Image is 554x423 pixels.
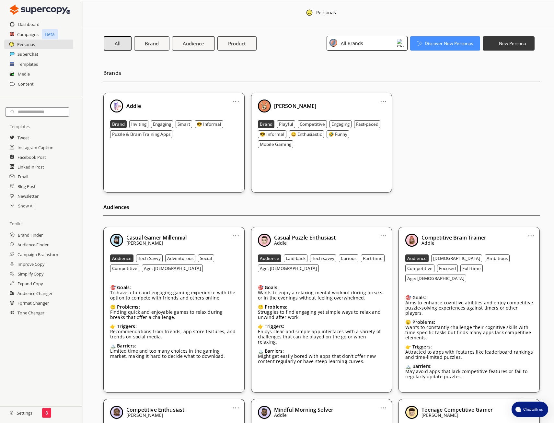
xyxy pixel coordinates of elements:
b: Brand [112,121,125,127]
div: 😟 [258,304,386,310]
button: Adventurous [165,254,195,262]
h2: Instagram Caption [17,143,53,152]
p: [PERSON_NAME] [126,413,184,418]
b: Triggers: [412,344,432,350]
h2: Improve Copy [17,259,44,269]
div: 👉 [110,324,238,329]
p: 8 [45,410,48,416]
h2: Format Changer [17,298,49,308]
a: Tweet [17,133,29,143]
button: 🤣 Funny [327,130,349,138]
div: 🏔️ [405,364,533,369]
button: Playful [277,120,295,128]
a: ... [232,403,239,408]
a: Templates [18,59,38,69]
b: Curious [341,255,356,261]
a: Tone Changer [17,308,44,318]
img: Close [329,39,337,47]
button: Audience [110,254,133,262]
button: Discover New Personas [410,36,480,51]
b: Social [200,255,212,261]
h2: Campaign Brainstorm [17,250,60,259]
h2: Newsletter [17,191,39,201]
button: Engaging [329,120,352,128]
b: [PERSON_NAME] [274,102,317,110]
b: Competitive [300,121,325,127]
a: ... [232,96,239,101]
p: Addle [274,241,336,246]
b: Problems: [412,319,435,325]
b: Audience [112,255,132,261]
button: Audience [172,36,215,51]
b: Inviting [131,121,146,127]
div: 😟 [110,304,238,310]
b: Competitive Enthusiast [126,406,184,413]
b: Triggers: [117,323,136,329]
p: Struggles to find engaging yet simple ways to relax and unwind after work. [258,310,386,320]
h2: Campaigns [17,29,39,39]
h2: Media [18,69,30,79]
b: Engaging [153,121,171,127]
b: Competitive [112,265,137,271]
b: Casual Gamer Millennial [126,234,187,241]
b: Tech-Savvy [138,255,161,261]
button: Brand [134,36,169,51]
b: Mobile Gaming [260,141,291,147]
img: Close [397,39,405,47]
button: Puzzle & Brain Training Apps [110,130,172,138]
a: ... [528,230,535,236]
b: Focused [439,265,456,271]
b: 😄 Enthusiastic [291,131,322,137]
b: Smart [178,121,190,127]
b: Brand [145,40,159,47]
b: Playful [279,121,293,127]
b: Goals: [412,294,426,300]
b: 🤣 Funny [329,131,347,137]
img: Close [110,100,123,112]
h2: Email [18,172,28,182]
button: 😄 Enthusiastic [289,130,324,138]
p: Limited time and too many choices in the gaming market, making it hard to decide what to download. [110,348,238,359]
a: LinkedIn Post [17,162,44,172]
p: [PERSON_NAME] [126,241,187,246]
p: Finding quick and enjoyable games to relax during breaks that offer a challenge. [110,310,238,320]
img: Close [10,3,70,16]
b: Problems: [117,304,140,310]
b: Full-time [462,265,481,271]
a: Blog Post [17,182,36,191]
button: Competitive [298,120,327,128]
b: All [115,40,121,47]
button: Part-time [361,254,385,262]
button: Ambitious [485,254,510,262]
b: Barriers: [117,343,136,349]
b: Age: [DEMOGRAPHIC_DATA] [144,265,201,271]
p: Attracted to apps with features like leaderboard rankings and time-limited puzzles. [405,349,533,360]
div: 😟 [405,320,533,325]
b: Ambitious [487,255,508,261]
b: Engaging [331,121,350,127]
p: [PERSON_NAME] [421,413,493,418]
img: Close [405,406,418,419]
a: Dashboard [18,19,40,29]
b: Age: [DEMOGRAPHIC_DATA] [407,276,464,281]
h2: Brand Finder [18,230,43,240]
a: Simplify Copy [18,269,43,279]
a: Show All [18,201,34,211]
a: Content [18,79,34,89]
p: To have a fun and engaging gaming experience with the option to compete with friends and others o... [110,290,238,300]
b: Triggers: [265,323,284,329]
h2: Audience Changer [17,288,52,298]
a: Facebook Post [17,152,46,162]
b: New Persona [499,41,526,46]
img: Close [110,406,123,419]
button: Age: [DEMOGRAPHIC_DATA] [142,264,203,272]
h2: Audiences [103,202,540,216]
a: ... [380,230,387,236]
button: Mobile Gaming [258,140,293,148]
